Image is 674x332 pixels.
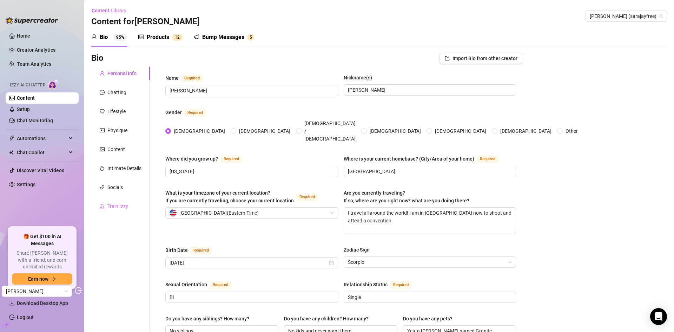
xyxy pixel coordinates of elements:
[4,322,8,327] span: build
[100,128,105,133] span: idcard
[107,202,128,210] div: Train Izzy
[344,246,370,254] div: Zodiac Sign
[100,147,105,152] span: picture
[12,250,72,271] span: Share [PERSON_NAME] with a friend, and earn unlimited rewards
[91,53,104,64] h3: Bio
[17,44,73,56] a: Creator Analytics
[147,33,169,41] div: Products
[221,155,242,163] span: Required
[100,166,105,171] span: fire
[177,35,180,40] span: 2
[6,286,68,297] span: Kimora Klein
[432,127,489,135] span: [DEMOGRAPHIC_DATA]
[100,204,105,209] span: experiment
[91,5,132,16] button: Content Library
[113,34,127,41] sup: 95%
[17,314,34,320] a: Log out
[170,259,328,267] input: Birth Date
[6,17,58,24] img: logo-BBDzfeDw.svg
[17,300,68,306] span: Download Desktop App
[590,11,663,21] span: Sara (sarajayfree)
[107,89,126,96] div: Chatting
[170,87,332,95] input: Name
[165,281,207,288] div: Sexual Orientation
[51,276,56,281] span: arrow-right
[10,82,45,89] span: Izzy AI Chatter
[179,208,259,218] span: [GEOGRAPHIC_DATA] ( Eastern Time )
[165,155,218,163] div: Where did you grow up?
[348,257,512,267] span: Scorpio
[9,150,14,155] img: Chat Copilot
[650,308,667,325] div: Open Intercom Messenger
[194,34,199,40] span: notification
[659,14,663,18] span: team
[165,74,179,82] div: Name
[107,145,125,153] div: Content
[165,108,213,117] label: Gender
[247,34,254,41] sup: 5
[202,33,244,41] div: Bump Messages
[138,34,144,40] span: picture
[17,106,30,112] a: Setup
[452,56,517,61] span: Import Bio from other creator
[107,70,137,77] div: Personal Info
[100,90,105,95] span: message
[17,182,35,187] a: Settings
[390,281,411,289] span: Required
[28,276,48,282] span: Earn now
[107,126,127,134] div: Physique
[165,109,182,116] div: Gender
[367,127,424,135] span: [DEMOGRAPHIC_DATA]
[344,190,469,203] span: Are you currently traveling? If so, where are you right now? what are you doing there?
[165,74,210,82] label: Name
[17,33,30,39] a: Home
[348,168,511,175] input: Where is your current homebase? (City/Area of your home)
[107,108,126,115] div: Lifestyle
[165,155,250,163] label: Where did you grow up?
[100,109,105,114] span: heart
[348,293,511,301] input: Relationship Status
[17,147,67,158] span: Chat Copilot
[165,280,239,289] label: Sexual Orientation
[284,315,374,323] label: Do you have any children? How many?
[348,86,511,94] input: Nickname(s)
[284,315,369,323] div: Do you have any children? How many?
[181,74,203,82] span: Required
[100,185,105,190] span: link
[165,315,254,323] label: Do you have any siblings? How many?
[170,293,332,301] input: Sexual Orientation
[171,127,228,135] span: [DEMOGRAPHIC_DATA]
[107,183,123,191] div: Socials
[191,247,212,254] span: Required
[17,133,67,144] span: Automations
[344,155,474,163] div: Where is your current homebase? (City/Area of your home)
[12,233,72,247] span: 🎁 Get $100 in AI Messages
[17,61,51,67] a: Team Analytics
[9,136,15,141] span: thunderbolt
[344,281,388,288] div: Relationship Status
[236,127,293,135] span: [DEMOGRAPHIC_DATA]
[439,53,523,64] button: Import Bio from other creator
[9,300,15,306] span: download
[210,281,231,289] span: Required
[170,168,332,175] input: Where did you grow up?
[75,287,82,294] span: logout
[344,74,372,82] div: Nickname(s)
[344,208,516,234] textarea: I travel all around the world! I am in [GEOGRAPHIC_DATA] now to shoot and attend a convention.
[344,74,377,82] label: Nickname(s)
[403,315,457,323] label: Do you have any pets?
[48,79,59,89] img: AI Chatter
[403,315,452,323] div: Do you have any pets?
[91,34,97,40] span: user
[100,71,105,76] span: user
[165,315,249,323] div: Do you have any siblings? How many?
[17,168,64,173] a: Discover Viral Videos
[563,127,581,135] span: Other
[445,56,450,61] span: import
[165,190,294,203] span: What is your timezone of your current location? If you are currently traveling, choose your curre...
[165,246,188,254] div: Birth Date
[302,119,358,143] span: [DEMOGRAPHIC_DATA] / [DEMOGRAPHIC_DATA]
[477,155,498,163] span: Required
[170,209,177,216] img: us
[92,8,126,13] span: Content Library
